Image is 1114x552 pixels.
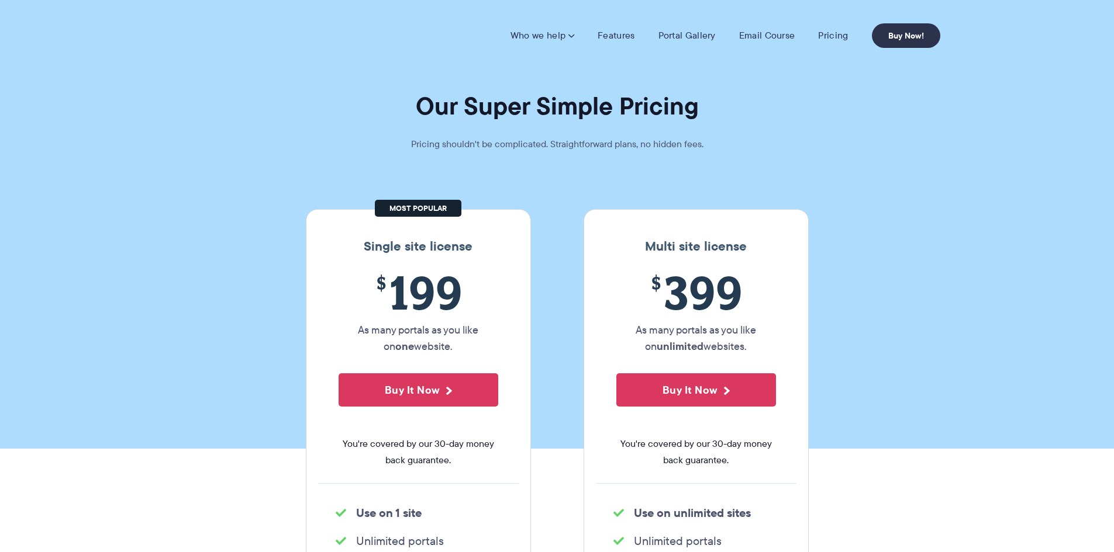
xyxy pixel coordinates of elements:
[658,30,716,41] a: Portal Gallery
[511,30,574,41] a: Who we help
[356,504,422,522] strong: Use on 1 site
[382,136,733,152] p: Pricing shouldn't be complicated. Straightforward plans, no hidden fees.
[739,30,795,41] a: Email Course
[318,239,519,254] h3: Single site license
[818,30,848,41] a: Pricing
[657,338,703,354] strong: unlimited
[336,533,501,549] li: Unlimited portals
[598,30,634,41] a: Features
[339,373,498,407] button: Buy It Now
[616,373,776,407] button: Buy It Now
[613,533,779,549] li: Unlimited portals
[395,338,414,354] strong: one
[339,322,498,355] p: As many portals as you like on website.
[616,436,776,468] span: You're covered by our 30-day money back guarantee.
[616,322,776,355] p: As many portals as you like on websites.
[634,504,751,522] strong: Use on unlimited sites
[872,23,940,48] a: Buy Now!
[616,266,776,319] span: 399
[339,436,498,468] span: You're covered by our 30-day money back guarantee.
[339,266,498,319] span: 199
[596,239,796,254] h3: Multi site license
